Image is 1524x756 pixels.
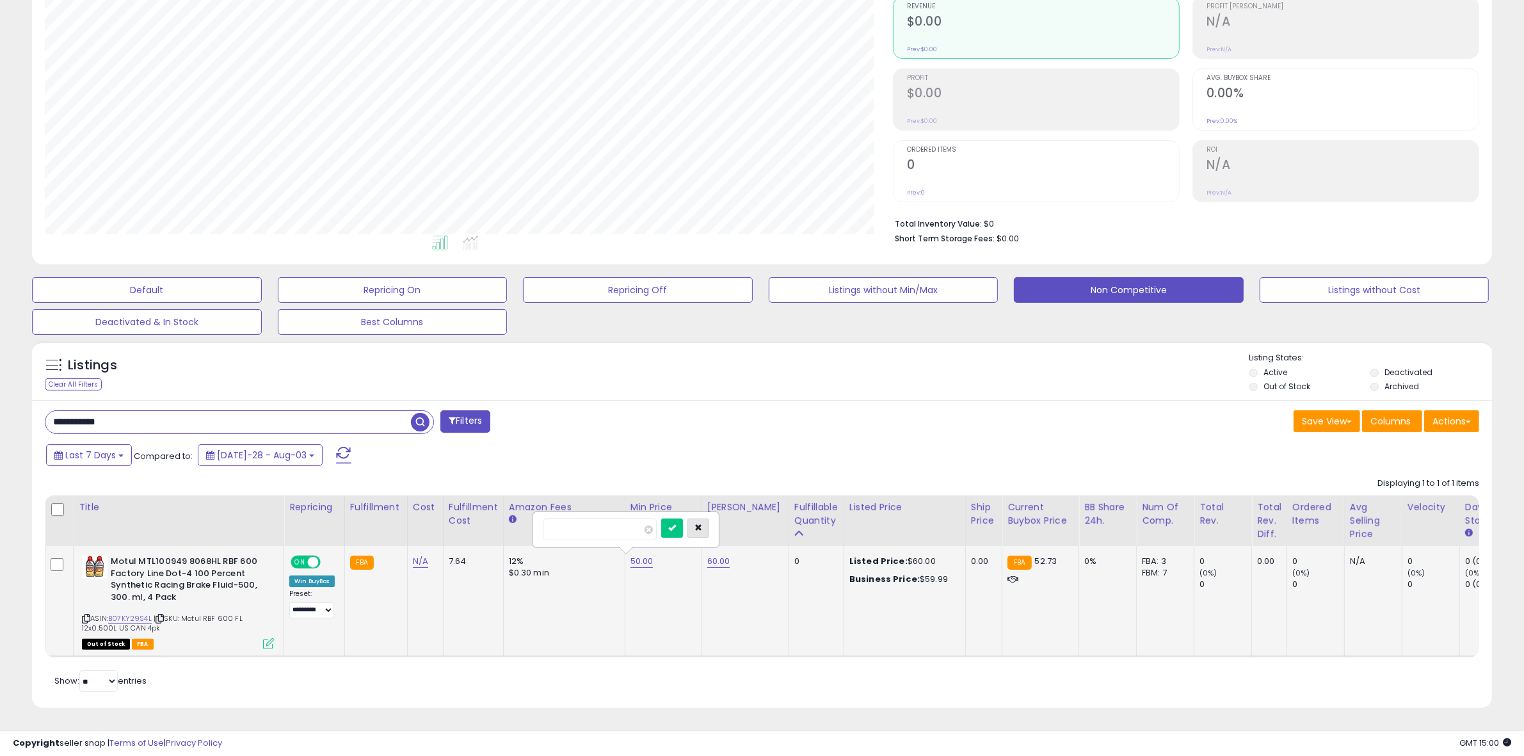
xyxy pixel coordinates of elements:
[1207,3,1479,10] span: Profit [PERSON_NAME]
[413,501,438,514] div: Cost
[278,277,508,303] button: Repricing On
[1207,117,1237,125] small: Prev: 0.00%
[1370,415,1411,428] span: Columns
[769,277,999,303] button: Listings without Min/Max
[1294,410,1360,432] button: Save View
[1377,478,1479,490] div: Displaying 1 to 1 of 1 items
[278,309,508,335] button: Best Columns
[1384,381,1419,392] label: Archived
[1465,556,1517,567] div: 0 (0%)
[1207,157,1479,175] h2: N/A
[13,737,60,749] strong: Copyright
[289,575,335,587] div: Win BuyBox
[289,501,339,514] div: Repricing
[1199,579,1251,590] div: 0
[132,639,154,650] span: FBA
[1350,556,1392,567] div: N/A
[794,556,834,567] div: 0
[68,357,117,374] h5: Listings
[849,556,956,567] div: $60.00
[82,556,108,579] img: 51EXR9grmbL._SL40_.jpg
[350,501,402,514] div: Fulfillment
[895,215,1470,230] li: $0
[109,737,164,749] a: Terms of Use
[46,444,132,466] button: Last 7 Days
[849,555,908,567] b: Listed Price:
[1142,556,1184,567] div: FBA: 3
[111,556,266,606] b: Motul MTL100949 8068HL RBF 600 Factory Line Dot-4 100 Percent Synthetic Racing Brake Fluid-500, 3...
[1408,579,1459,590] div: 0
[907,45,937,53] small: Prev: $0.00
[849,501,960,514] div: Listed Price
[1408,568,1425,578] small: (0%)
[1257,501,1281,541] div: Total Rev. Diff.
[45,378,102,390] div: Clear All Filters
[1207,147,1479,154] span: ROI
[1263,367,1287,378] label: Active
[997,232,1019,245] span: $0.00
[707,501,783,514] div: [PERSON_NAME]
[1207,14,1479,31] h2: N/A
[707,555,730,568] a: 60.00
[1207,45,1231,53] small: Prev: N/A
[1292,568,1310,578] small: (0%)
[1199,501,1246,527] div: Total Rev.
[1199,556,1251,567] div: 0
[1459,737,1511,749] span: 2025-08-11 15:00 GMT
[1007,501,1073,527] div: Current Buybox Price
[1292,556,1344,567] div: 0
[509,501,620,514] div: Amazon Fees
[907,75,1179,82] span: Profit
[907,157,1179,175] h2: 0
[32,309,262,335] button: Deactivated & In Stock
[166,737,222,749] a: Privacy Policy
[1292,501,1339,527] div: Ordered Items
[319,557,339,568] span: OFF
[971,556,992,567] div: 0.00
[895,233,995,244] b: Short Term Storage Fees:
[449,501,498,527] div: Fulfillment Cost
[1260,277,1489,303] button: Listings without Cost
[907,14,1179,31] h2: $0.00
[971,501,997,527] div: Ship Price
[895,218,982,229] b: Total Inventory Value:
[1408,501,1454,514] div: Velocity
[1084,556,1127,567] div: 0%
[907,86,1179,103] h2: $0.00
[413,555,428,568] a: N/A
[1362,410,1422,432] button: Columns
[82,639,130,650] span: All listings that are currently out of stock and unavailable for purchase on Amazon
[108,613,152,624] a: B07KY29S4L
[907,147,1179,154] span: Ordered Items
[1408,556,1459,567] div: 0
[523,277,753,303] button: Repricing Off
[1207,86,1479,103] h2: 0.00%
[1035,555,1057,567] span: 52.73
[54,675,147,687] span: Show: entries
[630,501,696,514] div: Min Price
[1084,501,1131,527] div: BB Share 24h.
[82,613,243,632] span: | SKU: Motul RBF 600 FL 12x0.500L US CAN 4pk
[509,556,615,567] div: 12%
[1292,579,1344,590] div: 0
[1014,277,1244,303] button: Non Competitive
[907,117,937,125] small: Prev: $0.00
[217,449,307,462] span: [DATE]-28 - Aug-03
[1465,579,1517,590] div: 0 (0%)
[1465,568,1483,578] small: (0%)
[1263,381,1310,392] label: Out of Stock
[1207,75,1479,82] span: Avg. Buybox Share
[849,573,920,585] b: Business Price:
[1249,352,1492,364] p: Listing States:
[509,514,517,526] small: Amazon Fees.
[1465,501,1512,527] div: Days In Stock
[13,737,222,750] div: seller snap | |
[630,555,654,568] a: 50.00
[65,449,116,462] span: Last 7 Days
[907,189,925,197] small: Prev: 0
[79,501,278,514] div: Title
[509,567,615,579] div: $0.30 min
[1199,568,1217,578] small: (0%)
[1142,567,1184,579] div: FBM: 7
[449,556,493,567] div: 7.64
